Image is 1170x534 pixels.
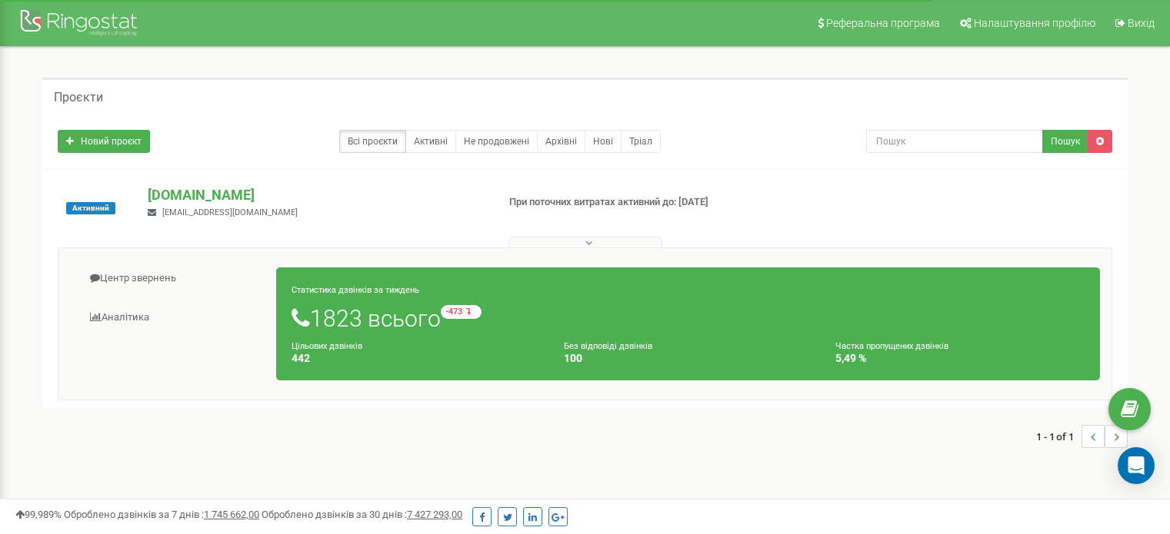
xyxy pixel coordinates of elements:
[826,17,940,29] span: Реферальна програма
[1036,425,1082,448] span: 1 - 1 of 1
[835,341,948,351] small: Частка пропущених дзвінків
[405,130,456,153] a: Активні
[835,353,1085,364] h4: 5,49 %
[1042,130,1088,153] button: Пошук
[974,17,1095,29] span: Налаштування профілю
[564,341,652,351] small: Без відповіді дзвінків
[292,341,362,351] small: Цільових дзвінків
[70,299,277,337] a: Аналiтика
[509,195,755,210] p: При поточних витратах активний до: [DATE]
[292,305,1085,331] h1: 1823 всього
[1118,447,1155,484] div: Open Intercom Messenger
[58,130,150,153] a: Новий проєкт
[15,509,62,520] span: 99,989%
[1036,410,1128,463] nav: ...
[455,130,538,153] a: Не продовжені
[621,130,661,153] a: Тріал
[66,202,115,214] span: Активний
[441,305,482,319] small: -473
[564,353,813,364] h4: 100
[162,207,298,217] span: [EMAIL_ADDRESS][DOMAIN_NAME]
[54,91,103,104] h5: Проєкти
[537,130,585,153] a: Архівні
[148,185,484,205] p: [DOMAIN_NAME]
[204,509,259,520] u: 1 745 662,00
[339,130,406,153] a: Всі проєкти
[262,509,462,520] span: Оброблено дзвінків за 30 днів :
[866,130,1043,153] input: Пошук
[585,130,622,153] a: Нові
[407,509,462,520] u: 7 427 293,00
[70,260,277,297] a: Центр звернень
[292,285,419,295] small: Статистика дзвінків за тиждень
[1128,17,1155,29] span: Вихід
[292,353,541,364] h4: 442
[64,509,259,520] span: Оброблено дзвінків за 7 днів :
